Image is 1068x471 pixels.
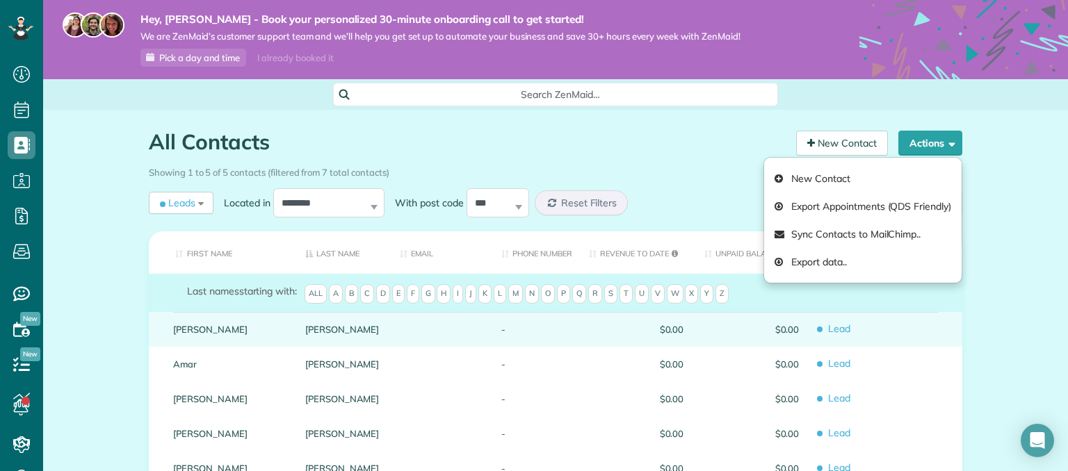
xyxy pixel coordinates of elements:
[589,359,683,369] span: $0.00
[572,284,586,304] span: Q
[295,231,390,274] th: Last Name: activate to sort column descending
[491,347,578,381] div: -
[421,284,435,304] span: G
[345,284,358,304] span: B
[764,220,962,248] a: Sync Contacts to MailChimp..
[465,284,476,304] span: J
[407,284,419,304] span: F
[557,284,570,304] span: P
[157,196,195,210] span: Leads
[385,196,467,210] label: With post code
[589,324,683,334] span: $0.00
[704,359,799,369] span: $0.00
[149,160,962,179] div: Showing 1 to 5 of 5 contacts (filtered from 7 total contacts)
[305,394,380,404] a: [PERSON_NAME]
[588,284,602,304] span: R
[213,196,273,210] label: Located in
[149,131,786,154] h1: All Contacts
[764,165,962,192] a: New Contact
[63,13,88,38] img: maria-72a9807cf96188c08ef61303f053569d2e2a8a1cde33d635c8a3ac13582a053d.jpg
[329,284,343,304] span: A
[898,131,962,156] button: Actions
[704,324,799,334] span: $0.00
[541,284,555,304] span: O
[667,284,683,304] span: W
[491,231,578,274] th: Phone number: activate to sort column ascending
[376,284,390,304] span: D
[491,312,578,347] div: -
[589,394,683,404] span: $0.00
[149,231,295,274] th: First Name: activate to sort column ascending
[578,231,694,274] th: Revenue to Date: activate to sort column ascending
[453,284,463,304] span: I
[437,284,451,304] span: H
[494,284,506,304] span: L
[20,347,40,361] span: New
[561,197,617,209] span: Reset Filters
[589,429,683,438] span: $0.00
[360,284,374,304] span: C
[491,416,578,451] div: -
[159,52,240,63] span: Pick a day and time
[173,359,284,369] a: Amar
[478,284,492,304] span: K
[1021,424,1054,457] div: Open Intercom Messenger
[491,381,578,416] div: -
[508,284,523,304] span: M
[715,284,729,304] span: Z
[694,231,809,274] th: Unpaid Balance: activate to sort column ascending
[820,317,952,341] span: Lead
[389,231,491,274] th: Email: activate to sort column ascending
[525,284,539,304] span: N
[704,394,799,404] span: $0.00
[820,421,952,445] span: Lead
[173,429,284,438] a: [PERSON_NAME]
[392,284,405,304] span: E
[140,49,246,67] a: Pick a day and time
[305,284,327,304] span: All
[140,31,741,42] span: We are ZenMaid’s customer support team and we’ll help you get set up to automate your business an...
[305,429,380,438] a: [PERSON_NAME]
[99,13,124,38] img: michelle-19f622bdf1676172e81f8f8fba1fb50e276960ebfe0243fe18214015130c80e4.jpg
[249,49,341,67] div: I already booked it
[173,394,284,404] a: [PERSON_NAME]
[635,284,649,304] span: U
[704,429,799,438] span: $0.00
[764,248,962,276] a: Export data..
[20,312,40,326] span: New
[620,284,633,304] span: T
[764,192,962,220] a: Export Appointments (QDS Friendly)
[651,284,665,304] span: V
[700,284,713,304] span: Y
[820,386,952,411] span: Lead
[173,324,284,334] a: [PERSON_NAME]
[820,352,952,376] span: Lead
[140,13,741,26] strong: Hey, [PERSON_NAME] - Book your personalized 30-minute onboarding call to get started!
[305,359,380,369] a: [PERSON_NAME]
[604,284,617,304] span: S
[187,285,239,297] span: Last names
[81,13,106,38] img: jorge-587dff0eeaa6aab1f244e6dc62b8924c3b6ad411094392a53c71c6c4a576187d.jpg
[305,324,380,334] a: [PERSON_NAME]
[685,284,698,304] span: X
[796,131,888,156] a: New Contact
[187,284,297,298] label: starting with:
